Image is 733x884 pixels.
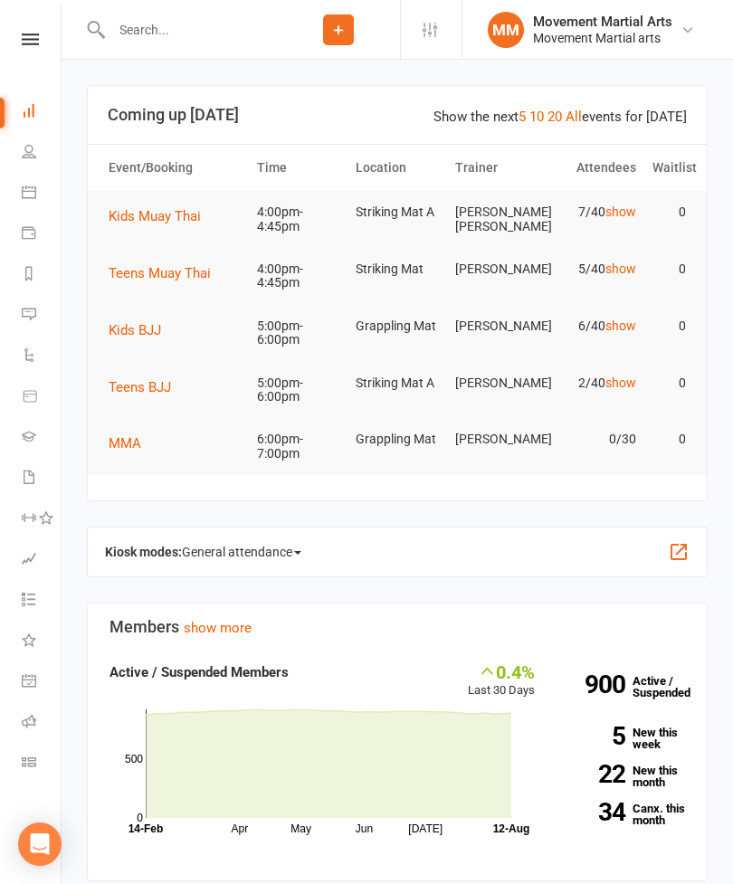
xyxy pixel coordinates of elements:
span: Kids BJJ [109,322,161,338]
a: What's New [22,622,62,662]
a: 34Canx. this month [562,803,686,826]
a: Payments [22,214,62,255]
input: Search... [106,17,277,43]
td: Grappling Mat [347,305,446,347]
td: 0 [644,418,694,461]
div: MM [488,12,524,48]
td: 6:00pm-7:00pm [249,418,347,475]
a: show more [184,620,252,636]
td: 0 [644,191,694,233]
td: Striking Mat A [347,191,446,233]
div: Movement Martial Arts [533,14,672,30]
span: MMA [109,435,141,452]
a: Calendar [22,174,62,214]
a: Roll call kiosk mode [22,703,62,744]
td: [PERSON_NAME] [447,362,546,404]
td: Striking Mat [347,248,446,290]
td: 0 [644,248,694,290]
a: show [605,261,636,276]
button: Teens BJJ [109,376,184,398]
h3: Members [109,618,685,636]
button: Teens Muay Thai [109,262,224,284]
td: 4:00pm-4:45pm [249,191,347,248]
div: 0.4% [468,661,535,681]
div: Movement Martial arts [533,30,672,46]
td: [PERSON_NAME] [447,248,546,290]
a: 10 [529,109,544,125]
button: Kids BJJ [109,319,174,341]
a: All [566,109,582,125]
td: Striking Mat A [347,362,446,404]
td: 0 [644,305,694,347]
a: Product Sales [22,377,62,418]
strong: 900 [562,672,625,697]
a: show [605,204,636,219]
a: General attendance kiosk mode [22,662,62,703]
button: MMA [109,432,154,454]
a: Reports [22,255,62,296]
strong: Active / Suspended Members [109,664,289,680]
span: Kids Muay Thai [109,208,201,224]
th: Trainer [447,145,546,191]
td: 0/30 [546,418,644,461]
td: 6/40 [546,305,644,347]
td: 5/40 [546,248,644,290]
a: People [22,133,62,174]
td: 5:00pm-6:00pm [249,305,347,362]
a: 900Active / Suspended [553,661,700,712]
td: [PERSON_NAME] [447,305,546,347]
a: 22New this month [562,765,686,788]
a: show [605,375,636,390]
strong: 5 [562,724,625,748]
h3: Coming up [DATE] [108,106,687,124]
th: Time [249,145,347,191]
td: 0 [644,362,694,404]
strong: 22 [562,762,625,786]
span: Teens BJJ [109,379,171,395]
a: 5 [519,109,526,125]
div: Last 30 Days [468,661,535,700]
a: show [605,318,636,333]
a: 20 [547,109,562,125]
a: Assessments [22,540,62,581]
a: 5New this week [562,727,686,750]
a: Dashboard [22,92,62,133]
td: Grappling Mat [347,418,446,461]
a: Class kiosk mode [22,744,62,784]
th: Attendees [546,145,644,191]
td: 4:00pm-4:45pm [249,248,347,305]
th: Event/Booking [100,145,249,191]
strong: 34 [562,800,625,824]
th: Waitlist [644,145,694,191]
div: Show the next events for [DATE] [433,106,687,128]
div: Open Intercom Messenger [18,822,62,866]
th: Location [347,145,446,191]
span: General attendance [182,537,301,566]
button: Kids Muay Thai [109,205,214,227]
td: 2/40 [546,362,644,404]
td: [PERSON_NAME] [PERSON_NAME] [447,191,546,248]
strong: Kiosk modes: [105,545,182,559]
td: 7/40 [546,191,644,233]
td: 5:00pm-6:00pm [249,362,347,419]
span: Teens Muay Thai [109,265,211,281]
td: [PERSON_NAME] [447,418,546,461]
